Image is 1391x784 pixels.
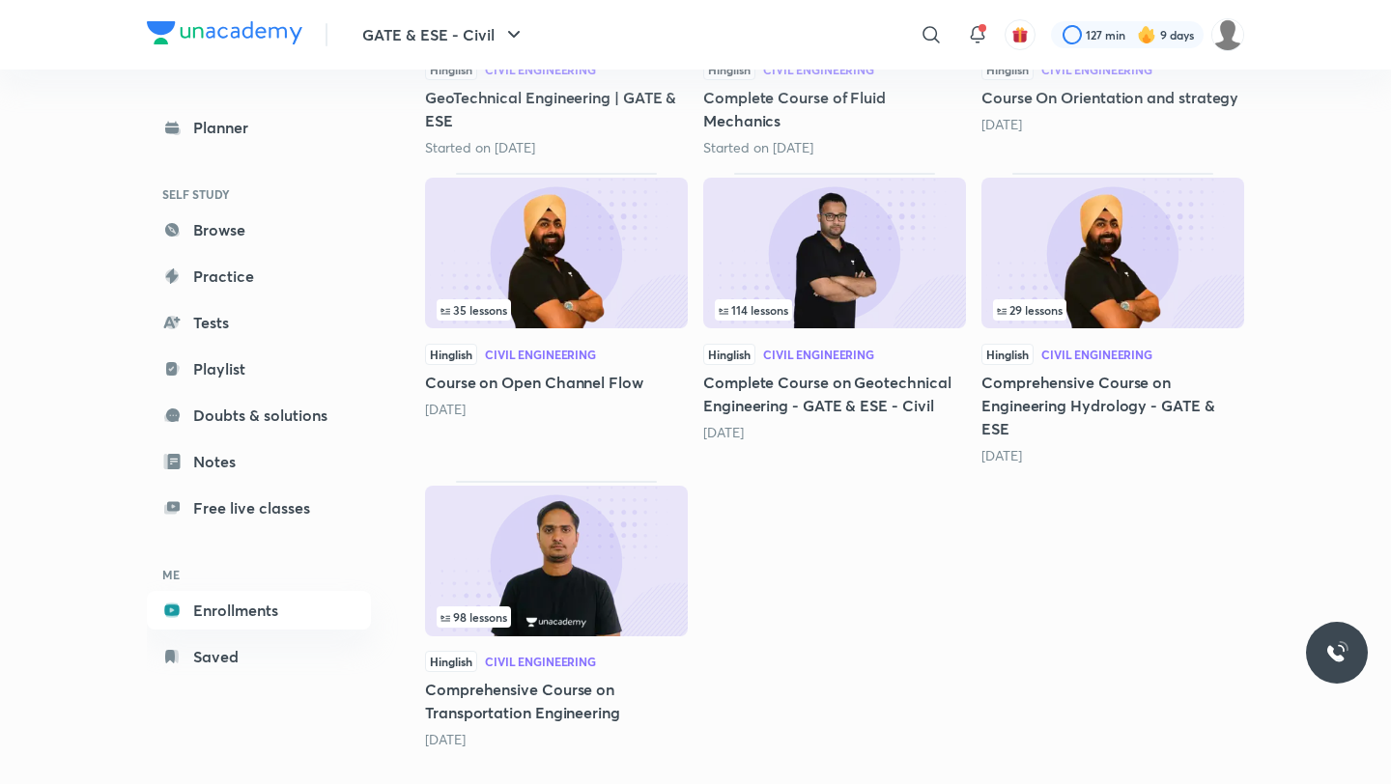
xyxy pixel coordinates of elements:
span: Hinglish [703,344,755,365]
div: Started on Aug 29 [425,138,688,157]
a: Practice [147,257,371,295]
div: Civil Engineering [485,349,596,360]
div: Complete Course on Geotechnical Engineering - GATE & ESE - Civil [703,173,966,464]
img: Company Logo [147,21,302,44]
div: Civil Engineering [763,64,874,75]
a: Planner [147,108,371,147]
img: Thumbnail [703,178,966,328]
div: Civil Engineering [1041,349,1152,360]
a: Free live classes [147,489,371,527]
img: ttu [1325,641,1348,664]
div: Started on Sept 30 [703,138,966,157]
h6: ME [147,558,371,591]
div: infosection [437,606,676,628]
div: infocontainer [993,299,1233,321]
a: Tests [147,303,371,342]
div: Civil Engineering [763,349,874,360]
div: Civil Engineering [1041,64,1152,75]
span: 29 lessons [997,304,1063,316]
a: Doubts & solutions [147,396,371,434]
h5: Complete Course on Geotechnical Engineering - GATE & ESE - Civil [703,371,966,417]
h5: Complete Course of Fluid Mechanics [703,86,966,132]
div: infosection [993,299,1233,321]
span: Hinglish [425,651,477,672]
span: Hinglish [425,59,477,80]
img: Thumbnail [425,486,688,636]
a: Notes [147,442,371,481]
span: 98 lessons [440,611,507,623]
img: Thumbnail [981,178,1244,328]
div: left [437,299,676,321]
div: Course on Open Channel Flow [425,173,688,464]
span: Hinglish [981,344,1034,365]
div: infosection [437,299,676,321]
img: avatar [1011,26,1029,43]
div: left [437,606,676,628]
div: Comprehensive Course on Transportation Engineering [425,481,688,749]
h6: SELF STUDY [147,178,371,210]
div: infocontainer [437,606,676,628]
a: Playlist [147,350,371,388]
h5: Comprehensive Course on Engineering Hydrology - GATE & ESE [981,371,1244,440]
span: Hinglish [981,59,1034,80]
span: Hinglish [703,59,755,80]
a: Saved [147,637,371,676]
div: 2 years ago [425,730,688,749]
img: Thumbnail [425,178,688,328]
div: Comprehensive Course on Engineering Hydrology - GATE & ESE [981,173,1244,464]
div: Civil Engineering [485,64,596,75]
button: GATE & ESE - Civil [351,15,537,54]
button: avatar [1005,19,1036,50]
div: left [993,299,1233,321]
a: Company Logo [147,21,302,49]
div: 2 years ago [981,446,1244,465]
span: 35 lessons [440,304,507,316]
img: Rahul KD [1211,18,1244,51]
h5: GeoTechnical Engineering | GATE & ESE [425,86,688,132]
h5: Course On Orientation and strategy [981,86,1244,109]
h5: Course on Open Channel Flow [425,371,688,394]
div: 9 months ago [425,400,688,419]
a: Enrollments [147,591,371,630]
span: Hinglish [425,344,477,365]
h5: Comprehensive Course on Transportation Engineering [425,678,688,724]
span: 114 lessons [719,304,788,316]
div: 1 month ago [981,115,1244,134]
div: infosection [715,299,954,321]
div: infocontainer [437,299,676,321]
div: Civil Engineering [485,656,596,667]
div: left [715,299,954,321]
img: streak [1137,25,1156,44]
a: Browse [147,210,371,249]
div: infocontainer [715,299,954,321]
div: 1 year ago [703,423,966,442]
